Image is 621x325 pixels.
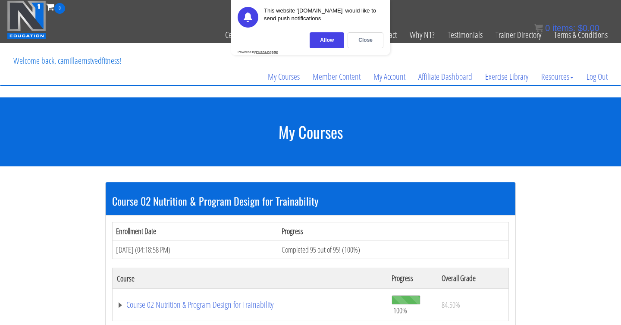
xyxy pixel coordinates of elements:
[278,241,509,259] td: Completed 95 out of 95! (100%)
[113,241,278,259] td: [DATE] (04:18:58 PM)
[7,0,46,39] img: n1-education
[437,289,508,321] td: 84.50%
[7,44,128,78] p: Welcome back, camillaernstvedfitness!
[113,268,387,289] th: Course
[112,195,509,206] h3: Course 02 Nutrition & Program Design for Trainability
[548,14,614,56] a: Terms & Conditions
[412,56,479,97] a: Affiliate Dashboard
[534,24,543,32] img: icon11.png
[393,306,407,315] span: 100%
[437,268,508,289] th: Overall Grade
[403,14,441,56] a: Why N1?
[219,14,245,56] a: Certs
[578,23,583,33] span: $
[54,3,65,14] span: 0
[479,56,535,97] a: Exercise Library
[580,56,614,97] a: Log Out
[552,23,575,33] span: items:
[310,32,344,48] div: Allow
[256,50,278,54] strong: PushEngage
[278,222,509,241] th: Progress
[348,32,383,48] div: Close
[117,300,383,309] a: Course 02 Nutrition & Program Design for Trainability
[535,56,580,97] a: Resources
[113,222,278,241] th: Enrollment Date
[578,23,599,33] bdi: 0.00
[534,23,599,33] a: 0 items: $0.00
[387,268,437,289] th: Progress
[441,14,489,56] a: Testimonials
[261,56,306,97] a: My Courses
[306,56,367,97] a: Member Content
[238,50,278,54] div: Powered by
[489,14,548,56] a: Trainer Directory
[367,56,412,97] a: My Account
[46,1,65,12] a: 0
[545,23,550,33] span: 0
[264,7,383,28] div: This website '[DOMAIN_NAME]' would like to send push notifications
